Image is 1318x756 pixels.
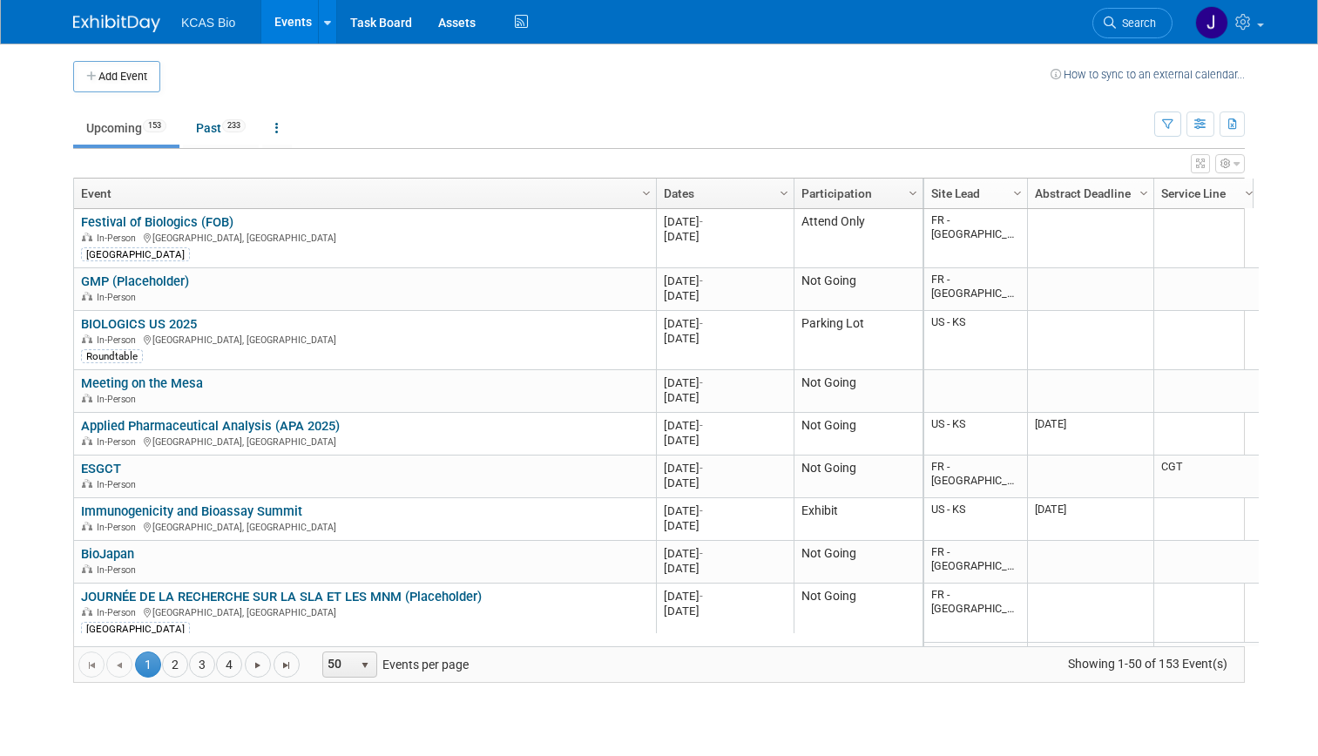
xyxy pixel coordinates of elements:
a: Column Settings [1009,179,1028,205]
span: Go to the last page [280,658,294,672]
span: - [700,547,703,560]
div: [DATE] [664,518,786,533]
a: Go to the first page [78,651,105,678]
a: Meeting on the Mesa [81,375,203,391]
button: Add Event [73,61,160,92]
a: Search [1092,8,1173,38]
div: [DATE] [664,503,786,518]
a: How to sync to an external calendar... [1051,68,1245,81]
img: In-Person Event [82,292,92,300]
span: 153 [143,119,166,132]
div: [GEOGRAPHIC_DATA], [GEOGRAPHIC_DATA] [81,519,648,534]
div: [GEOGRAPHIC_DATA] [81,622,190,636]
td: Exhibit [794,498,923,541]
td: FR - [GEOGRAPHIC_DATA] [924,456,1027,498]
a: 3 [189,651,215,678]
td: Not Going [794,456,923,498]
div: Roundtable [81,349,143,363]
span: In-Person [97,233,141,244]
span: select [358,658,372,672]
img: In-Person Event [82,436,92,445]
span: In-Person [97,607,141,618]
a: JOURNÉE DE LA RECHERCHE SUR LA SLA ET LES MNM (Placeholder) [81,589,482,604]
a: Applied Pharmaceutical Analysis (APA 2025) [81,418,340,434]
a: Dates [664,179,782,208]
span: - [700,462,703,475]
img: In-Person Event [82,607,92,616]
div: [DATE] [664,331,786,346]
span: In-Person [97,334,141,346]
div: [DATE] [664,229,786,244]
span: - [700,504,703,517]
div: [DATE] [664,546,786,561]
a: Column Settings [638,179,657,205]
td: FR - [GEOGRAPHIC_DATA] [924,209,1027,268]
div: [DATE] [664,589,786,604]
div: [DATE] [664,375,786,390]
a: Go to the next page [245,651,271,678]
div: [GEOGRAPHIC_DATA], [GEOGRAPHIC_DATA] [81,604,648,619]
span: - [700,590,703,603]
span: - [700,376,703,389]
div: [DATE] [664,418,786,433]
div: [DATE] [664,433,786,448]
span: Go to the previous page [112,658,126,672]
div: [GEOGRAPHIC_DATA], [GEOGRAPHIC_DATA] [81,332,648,347]
div: [GEOGRAPHIC_DATA] [81,247,190,261]
a: BioJapan [81,546,134,562]
a: Service Line [1161,179,1247,208]
span: In-Person [97,292,141,303]
span: 1 [135,651,161,678]
img: In-Person Event [82,522,92,530]
div: [DATE] [664,390,786,405]
a: Site Lead [931,179,1016,208]
span: Showing 1-50 of 153 Event(s) [1052,651,1244,676]
a: 2 [162,651,188,678]
span: Column Settings [1137,186,1151,200]
span: Column Settings [1242,186,1256,200]
td: [DATE] [1027,413,1153,456]
td: Not Going [794,370,923,413]
span: Column Settings [1010,186,1024,200]
a: Festival of Biologics (FOB) [81,214,233,230]
span: - [700,274,703,287]
a: 4 [216,651,242,678]
td: FR - [GEOGRAPHIC_DATA] [924,268,1027,311]
a: Go to the last page [274,651,300,678]
td: General/Multiple [1153,643,1259,702]
td: [DATE] [1027,498,1153,541]
a: Event [81,179,645,208]
img: In-Person Event [82,334,92,343]
div: [DATE] [664,288,786,303]
a: BIOLOGICS US 2025 [81,316,197,332]
span: Events per page [301,651,486,678]
td: Not Going [794,413,923,456]
div: [GEOGRAPHIC_DATA], [GEOGRAPHIC_DATA] [81,230,648,245]
a: Upcoming153 [73,111,179,145]
div: [DATE] [664,461,786,476]
div: [GEOGRAPHIC_DATA], [GEOGRAPHIC_DATA] [81,434,648,449]
td: FR - [GEOGRAPHIC_DATA] [924,584,1027,643]
a: Go to the previous page [106,651,132,678]
a: Column Settings [1135,179,1154,205]
div: [DATE] [664,273,786,288]
a: Immunogenicity and Bioassay Summit [81,503,302,519]
span: KCAS Bio [181,16,235,30]
span: In-Person [97,564,141,576]
a: ESGCT [81,461,121,476]
a: Participation [801,179,911,208]
td: Not Going [794,584,923,643]
span: Column Settings [639,186,653,200]
a: Column Settings [904,179,923,205]
span: Column Settings [777,186,791,200]
span: - [700,215,703,228]
span: 233 [222,119,246,132]
td: Attend Only [794,209,923,268]
span: In-Person [97,394,141,405]
td: CGT [1153,456,1259,498]
img: Jason Hannah [1195,6,1228,39]
span: - [700,317,703,330]
span: Go to the first page [84,658,98,672]
div: [DATE] [664,476,786,490]
td: Parking Lot [794,311,923,370]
